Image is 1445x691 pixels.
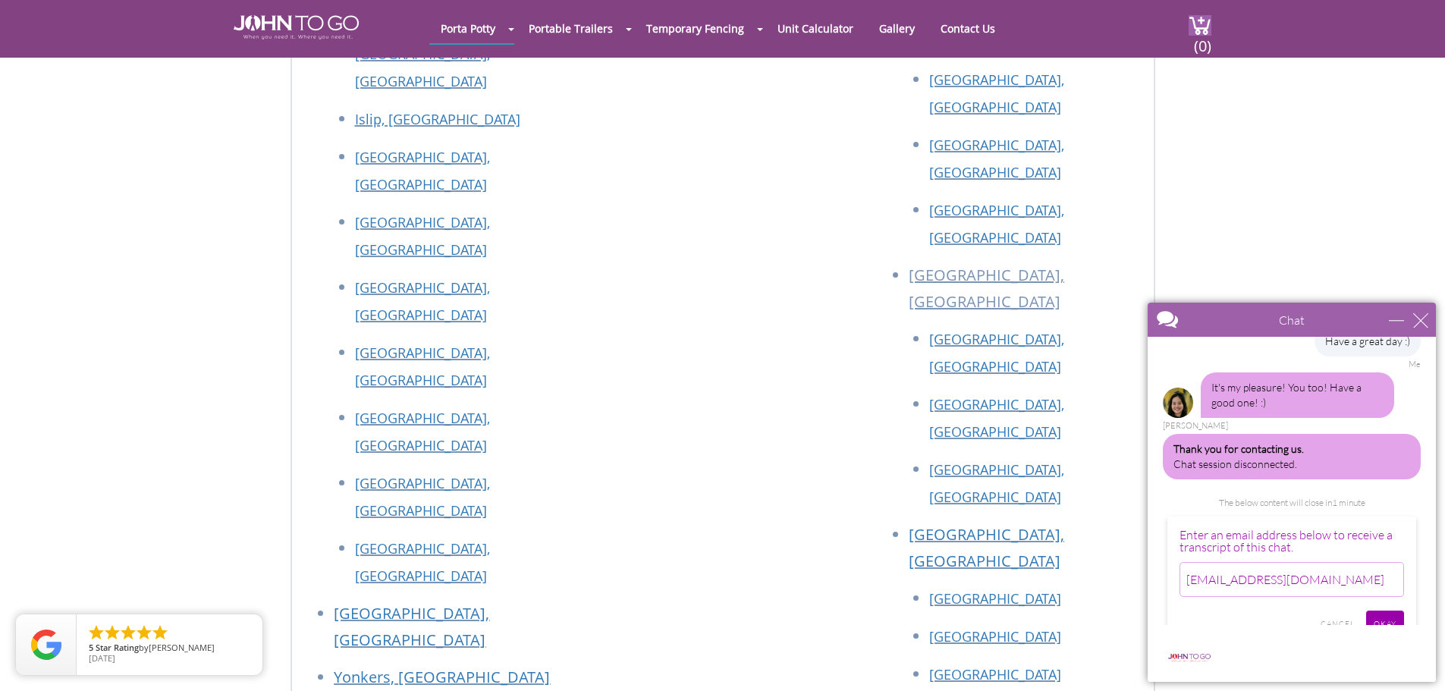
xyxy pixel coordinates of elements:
a: [GEOGRAPHIC_DATA], [GEOGRAPHIC_DATA] [355,409,490,454]
a: Yonkers, [GEOGRAPHIC_DATA] [334,667,550,687]
a: [GEOGRAPHIC_DATA], [GEOGRAPHIC_DATA] [929,330,1064,375]
a: [GEOGRAPHIC_DATA], [GEOGRAPHIC_DATA] [929,136,1064,181]
span: [DATE] [89,652,115,664]
span: (0) [1193,24,1211,56]
li:  [151,623,169,642]
span: by [89,643,250,654]
li: [GEOGRAPHIC_DATA], [GEOGRAPHIC_DATA] [909,262,1139,325]
a: [GEOGRAPHIC_DATA] [929,665,1061,683]
img: cart a [1189,15,1211,36]
iframe: Live Chat Box [1139,294,1445,691]
a: [GEOGRAPHIC_DATA], [GEOGRAPHIC_DATA] [909,524,1064,571]
a: Unit Calculator [766,14,865,43]
a: [GEOGRAPHIC_DATA], [GEOGRAPHIC_DATA] [929,395,1064,441]
li:  [87,623,105,642]
li:  [135,623,153,642]
span: [PERSON_NAME] [149,642,215,653]
a: [GEOGRAPHIC_DATA], [GEOGRAPHIC_DATA] [929,201,1064,247]
li:  [119,623,137,642]
span: Star Rating [96,642,139,653]
img: Review Rating [31,630,61,660]
a: Contact Us [929,14,1007,43]
a: [GEOGRAPHIC_DATA], [GEOGRAPHIC_DATA] [355,213,490,259]
a: [GEOGRAPHIC_DATA], [GEOGRAPHIC_DATA] [355,278,490,324]
img: JOHN to go [234,15,359,39]
a: [GEOGRAPHIC_DATA] [929,589,1061,608]
a: [GEOGRAPHIC_DATA] [929,627,1061,645]
a: [GEOGRAPHIC_DATA], [GEOGRAPHIC_DATA] [355,474,490,520]
a: Gallery [868,14,926,43]
a: Portable Trailers [517,14,624,43]
a: [GEOGRAPHIC_DATA], [GEOGRAPHIC_DATA] [334,603,489,650]
a: [GEOGRAPHIC_DATA], [GEOGRAPHIC_DATA] [355,148,490,193]
a: Temporary Fencing [635,14,755,43]
a: [GEOGRAPHIC_DATA], [GEOGRAPHIC_DATA] [929,460,1064,506]
a: Porta Potty [429,14,507,43]
li:  [103,623,121,642]
a: [GEOGRAPHIC_DATA], [GEOGRAPHIC_DATA] [355,539,490,585]
a: Islip, [GEOGRAPHIC_DATA] [355,110,520,128]
a: [GEOGRAPHIC_DATA], [GEOGRAPHIC_DATA] [355,344,490,389]
a: [GEOGRAPHIC_DATA], [GEOGRAPHIC_DATA] [929,71,1064,116]
span: 5 [89,642,93,653]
